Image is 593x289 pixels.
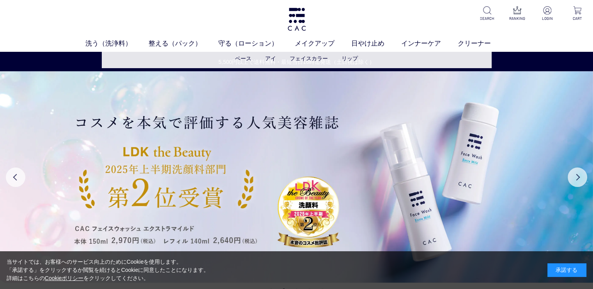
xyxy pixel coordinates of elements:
[85,39,149,49] a: 洗う（洗浄料）
[401,39,458,49] a: インナーケア
[45,275,84,281] a: Cookieポリシー
[478,6,497,21] a: SEARCH
[351,39,401,49] a: 日やけ止め
[265,55,276,62] a: アイ
[295,39,351,49] a: メイクアップ
[538,16,557,21] p: LOGIN
[342,55,358,62] a: リップ
[508,16,527,21] p: RANKING
[538,6,557,21] a: LOGIN
[547,263,586,277] div: 承諾する
[149,39,218,49] a: 整える（パック）
[235,55,251,62] a: ベース
[568,6,587,21] a: CART
[458,39,508,49] a: クリーナー
[0,58,593,66] a: 5,500円以上で送料無料・最短当日16時迄発送（土日祝は除く）
[7,258,209,282] div: 当サイトでは、お客様へのサービス向上のためにCookieを使用します。 「承諾する」をクリックするか閲覧を続けるとCookieに同意したことになります。 詳細はこちらの をクリックしてください。
[287,8,307,31] img: logo
[478,16,497,21] p: SEARCH
[6,167,25,187] button: Previous
[218,39,295,49] a: 守る（ローション）
[508,6,527,21] a: RANKING
[568,167,587,187] button: Next
[568,16,587,21] p: CART
[290,55,328,62] a: フェイスカラー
